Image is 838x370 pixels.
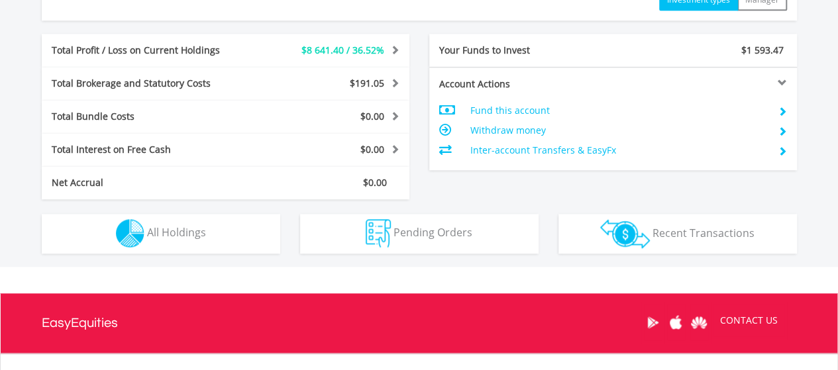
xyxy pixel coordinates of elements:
td: Fund this account [470,101,767,120]
div: Total Bundle Costs [42,110,256,123]
a: Huawei [688,302,711,343]
span: $1 593.47 [741,44,784,56]
div: Total Interest on Free Cash [42,143,256,156]
button: Pending Orders [300,214,539,254]
div: Total Brokerage and Statutory Costs [42,77,256,90]
div: Total Profit / Loss on Current Holdings [42,44,256,57]
div: Net Accrual [42,176,256,189]
span: $8 641.40 / 36.52% [301,44,384,56]
span: All Holdings [147,225,206,240]
a: Apple [664,302,688,343]
td: Withdraw money [470,120,767,140]
span: $0.00 [360,143,384,156]
span: $0.00 [360,110,384,122]
img: holdings-wht.png [116,219,144,248]
td: Inter-account Transfers & EasyFx [470,140,767,160]
span: $0.00 [363,176,387,189]
img: transactions-zar-wht.png [600,219,650,248]
span: Recent Transactions [653,225,755,240]
a: CONTACT US [711,302,787,339]
a: EasyEquities [42,293,118,353]
img: pending_instructions-wht.png [366,219,391,248]
button: All Holdings [42,214,280,254]
div: Account Actions [429,77,613,91]
button: Recent Transactions [558,214,797,254]
a: Google Play [641,302,664,343]
span: $191.05 [350,77,384,89]
span: Pending Orders [393,225,472,240]
div: Your Funds to Invest [429,44,613,57]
